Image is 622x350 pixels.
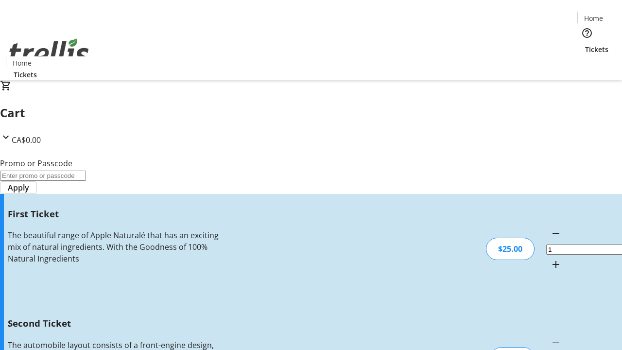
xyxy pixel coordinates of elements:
span: Tickets [14,70,37,80]
div: $25.00 [486,238,535,260]
h3: Second Ticket [8,316,220,330]
button: Cart [577,54,597,74]
button: Increment by one [546,255,566,274]
button: Help [577,23,597,43]
h3: First Ticket [8,207,220,221]
div: The beautiful range of Apple Naturalé that has an exciting mix of natural ingredients. With the G... [8,229,220,264]
span: Apply [8,182,29,193]
span: Home [584,13,603,23]
a: Tickets [577,44,616,54]
a: Home [6,58,37,68]
button: Decrement by one [546,224,566,243]
a: Tickets [6,70,45,80]
a: Home [578,13,609,23]
span: CA$0.00 [12,135,41,145]
span: Home [13,58,32,68]
span: Tickets [585,44,608,54]
img: Orient E2E Organization PFy9B383RV's Logo [6,28,92,76]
